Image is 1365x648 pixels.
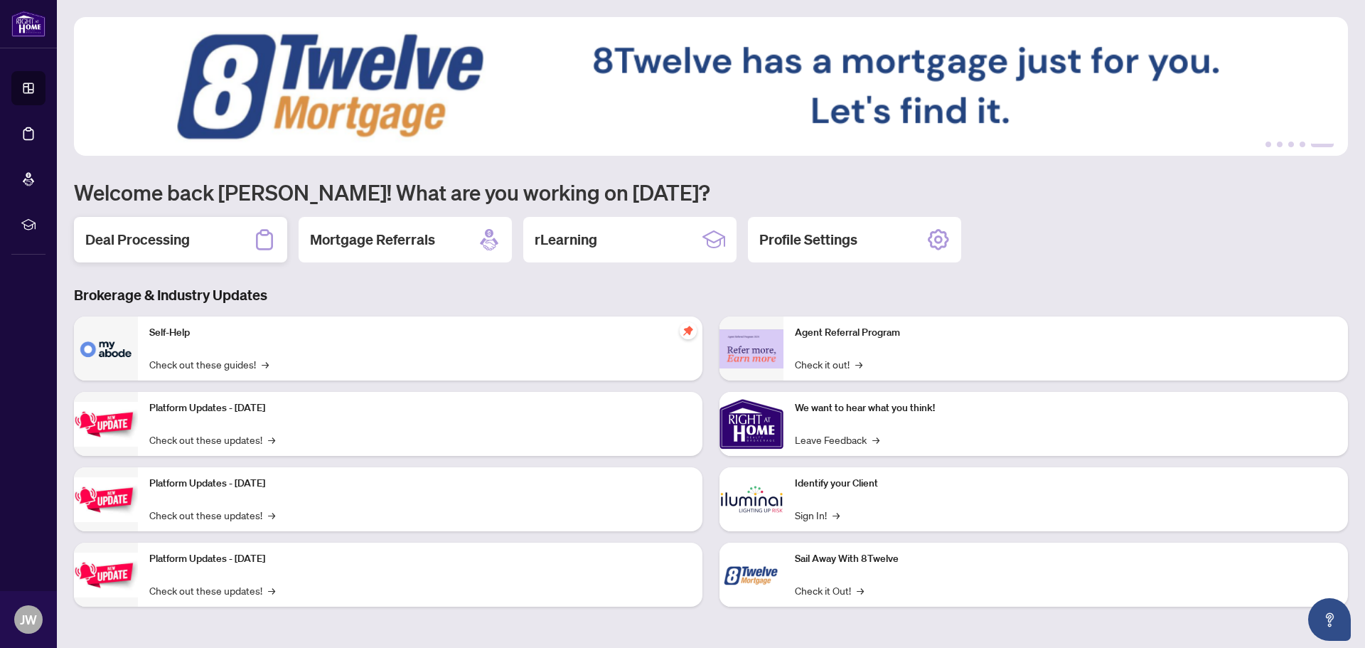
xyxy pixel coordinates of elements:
a: Check it out!→ [795,356,862,372]
h2: rLearning [535,230,597,250]
span: → [268,583,275,598]
img: logo [11,11,45,37]
a: Sign In!→ [795,507,840,523]
a: Check out these updates!→ [149,432,275,447]
img: Platform Updates - July 21, 2025 [74,402,138,447]
span: → [268,432,275,447]
img: Slide 4 [74,17,1348,156]
span: → [262,356,269,372]
span: → [855,356,862,372]
p: Sail Away With 8Twelve [795,551,1337,567]
p: Identify your Client [795,476,1337,492]
a: Leave Feedback→ [795,432,879,447]
button: 1 [1265,142,1271,147]
span: → [833,507,840,523]
h3: Brokerage & Industry Updates [74,285,1348,305]
p: Platform Updates - [DATE] [149,551,691,567]
p: Platform Updates - [DATE] [149,400,691,416]
h2: Mortgage Referrals [310,230,435,250]
button: 2 [1277,142,1283,147]
a: Check it Out!→ [795,583,864,598]
img: Self-Help [74,317,138,381]
span: → [872,432,879,447]
a: Check out these guides!→ [149,356,269,372]
img: Agent Referral Program [719,329,783,368]
img: Platform Updates - June 23, 2025 [74,553,138,597]
img: Sail Away With 8Twelve [719,543,783,607]
h1: Welcome back [PERSON_NAME]! What are you working on [DATE]? [74,179,1348,206]
a: Check out these updates!→ [149,583,275,598]
button: 3 [1288,142,1294,147]
span: JW [20,610,37,630]
img: Platform Updates - July 8, 2025 [74,477,138,522]
h2: Profile Settings [759,230,857,250]
span: → [857,583,864,598]
p: Self-Help [149,325,691,341]
h2: Deal Processing [85,230,190,250]
img: We want to hear what you think! [719,392,783,456]
button: 4 [1300,142,1305,147]
p: We want to hear what you think! [795,400,1337,416]
p: Platform Updates - [DATE] [149,476,691,492]
a: Check out these updates!→ [149,507,275,523]
button: Open asap [1308,598,1351,641]
span: → [268,507,275,523]
button: 5 [1311,142,1334,147]
p: Agent Referral Program [795,325,1337,341]
span: pushpin [680,322,697,339]
img: Identify your Client [719,467,783,531]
